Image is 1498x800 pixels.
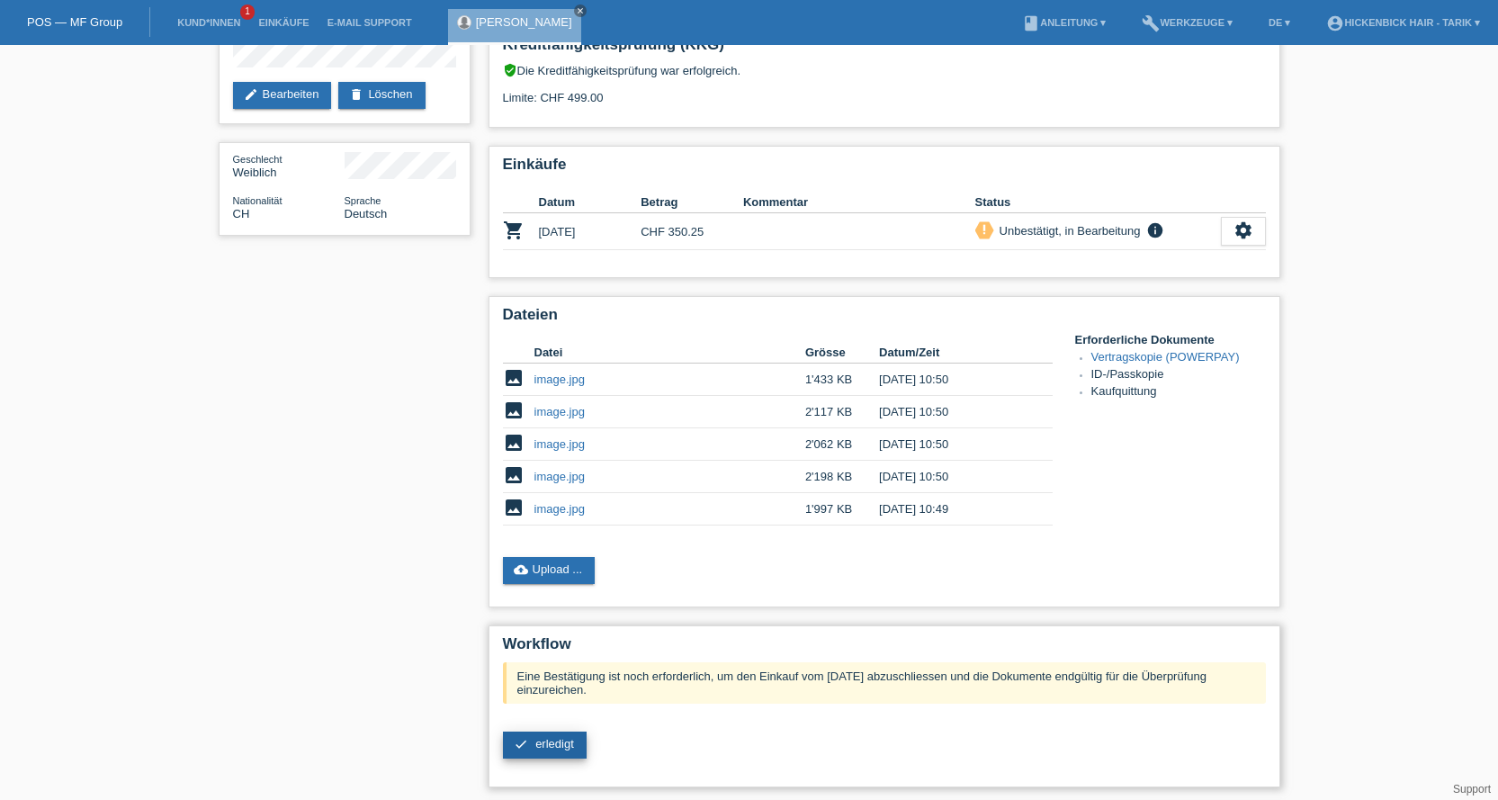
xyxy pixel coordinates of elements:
[539,213,641,250] td: [DATE]
[879,364,1027,396] td: [DATE] 10:50
[503,497,525,518] i: image
[503,156,1266,183] h2: Einkäufe
[503,635,1266,662] h2: Workflow
[805,461,879,493] td: 2'198 KB
[503,400,525,421] i: image
[240,4,255,20] span: 1
[233,82,332,109] a: editBearbeiten
[535,737,574,751] span: erledigt
[476,15,572,29] a: [PERSON_NAME]
[1453,783,1491,796] a: Support
[503,732,587,759] a: check erledigt
[503,662,1266,704] div: Eine Bestätigung ist noch erforderlich, um den Einkauf vom [DATE] abzuschliessen und die Dokument...
[641,192,743,213] th: Betrag
[345,195,381,206] span: Sprache
[1144,221,1166,239] i: info
[978,223,991,236] i: priority_high
[1260,17,1299,28] a: DE ▾
[534,470,585,483] a: image.jpg
[514,737,528,751] i: check
[994,221,1141,240] div: Unbestätigt, in Bearbeitung
[168,17,249,28] a: Kund*innen
[27,15,122,29] a: POS — MF Group
[345,207,388,220] span: Deutsch
[975,192,1221,213] th: Status
[514,562,528,577] i: cloud_upload
[641,213,743,250] td: CHF 350.25
[805,396,879,428] td: 2'117 KB
[574,4,587,17] a: close
[805,342,879,364] th: Grösse
[233,152,345,179] div: Weiblich
[1091,367,1266,384] li: ID-/Passkopie
[879,493,1027,526] td: [DATE] 10:49
[534,342,805,364] th: Datei
[576,6,585,15] i: close
[503,557,596,584] a: cloud_uploadUpload ...
[244,87,258,102] i: edit
[534,373,585,386] a: image.jpg
[805,364,879,396] td: 1'433 KB
[233,154,283,165] span: Geschlecht
[503,63,517,77] i: verified_user
[1133,17,1242,28] a: buildWerkzeuge ▾
[503,63,1266,118] div: Die Kreditfähigkeitsprüfung war erfolgreich. Limite: CHF 499.00
[805,493,879,526] td: 1'997 KB
[1317,17,1489,28] a: account_circleHickenbick Hair - Tarik ▾
[879,461,1027,493] td: [DATE] 10:50
[743,192,975,213] th: Kommentar
[534,405,585,418] a: image.jpg
[1013,17,1115,28] a: bookAnleitung ▾
[503,220,525,241] i: POSP00028413
[233,195,283,206] span: Nationalität
[503,432,525,454] i: image
[503,367,525,389] i: image
[503,306,1266,333] h2: Dateien
[1091,384,1266,401] li: Kaufquittung
[1142,14,1160,32] i: build
[539,192,641,213] th: Datum
[805,428,879,461] td: 2'062 KB
[879,396,1027,428] td: [DATE] 10:50
[1326,14,1344,32] i: account_circle
[503,464,525,486] i: image
[249,17,318,28] a: Einkäufe
[1091,350,1240,364] a: Vertragskopie (POWERPAY)
[349,87,363,102] i: delete
[233,207,250,220] span: Schweiz
[879,342,1027,364] th: Datum/Zeit
[338,82,425,109] a: deleteLöschen
[1022,14,1040,32] i: book
[318,17,421,28] a: E-Mail Support
[503,36,1266,63] h2: Kreditfähigkeitsprüfung (KKG)
[534,502,585,516] a: image.jpg
[534,437,585,451] a: image.jpg
[1075,333,1266,346] h4: Erforderliche Dokumente
[879,428,1027,461] td: [DATE] 10:50
[1233,220,1253,240] i: settings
